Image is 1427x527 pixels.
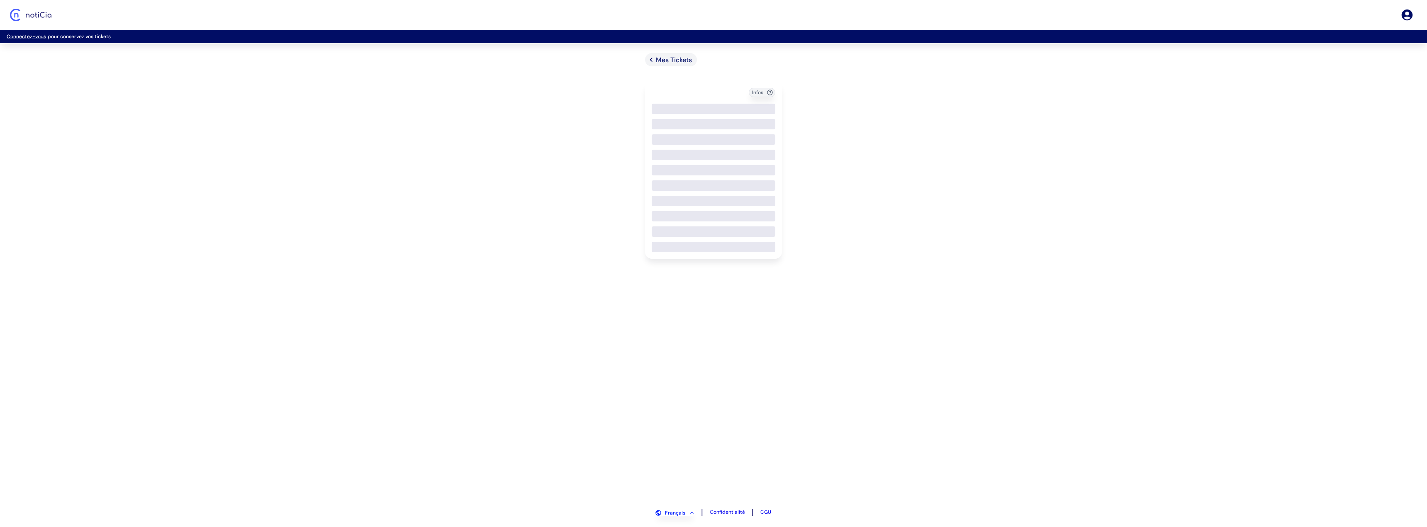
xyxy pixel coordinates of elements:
a: Mes Tickets [645,53,697,66]
span: | [701,507,703,517]
a: CGU [760,509,771,515]
button: Français [656,510,694,516]
span: Mes Tickets [656,56,692,64]
span: | [752,507,754,517]
p: pour conservez vos tickets [7,33,1420,40]
a: Confidentialité [710,509,745,515]
a: Connectez-vous [7,33,46,40]
button: Infos [749,88,775,97]
a: Se connecter [1400,8,1414,22]
img: Logo Noticia [10,9,51,21]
